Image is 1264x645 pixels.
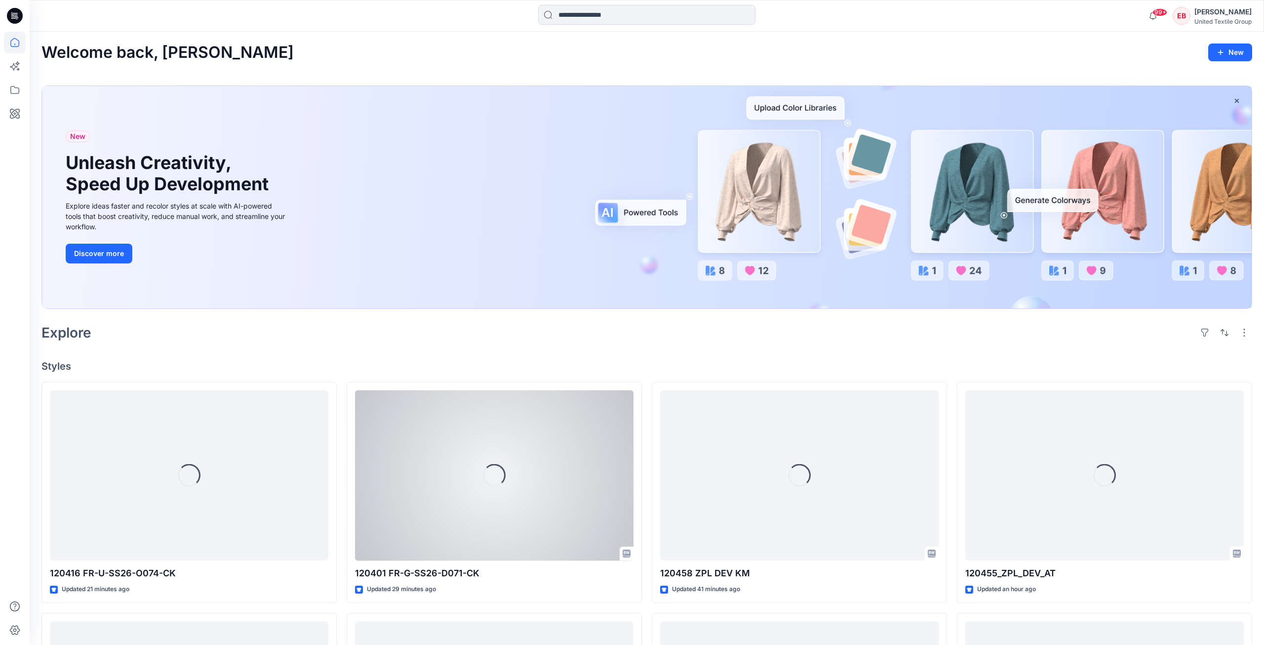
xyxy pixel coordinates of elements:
div: [PERSON_NAME] [1194,6,1252,18]
h1: Unleash Creativity, Speed Up Development [66,152,273,195]
p: Updated 21 minutes ago [62,584,129,595]
p: 120455_ZPL_DEV_AT [965,566,1244,580]
p: Updated 41 minutes ago [672,584,740,595]
p: 120458 ZPL DEV KM [660,566,939,580]
div: Explore ideas faster and recolor styles at scale with AI-powered tools that boost creativity, red... [66,201,288,232]
a: Discover more [66,244,288,263]
p: 120416 FR-U-SS26-O074-CK [50,566,328,580]
span: 99+ [1152,8,1167,16]
p: Updated 29 minutes ago [367,584,436,595]
h2: Explore [41,325,91,341]
h4: Styles [41,360,1252,372]
div: United Textile Group [1194,18,1252,25]
button: New [1208,43,1252,61]
span: New [70,130,85,142]
h2: Welcome back, [PERSON_NAME] [41,43,294,62]
p: Updated an hour ago [977,584,1036,595]
div: EB [1173,7,1190,25]
button: Discover more [66,244,132,263]
p: 120401 FR-G-SS26-D071-CK [355,566,633,580]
